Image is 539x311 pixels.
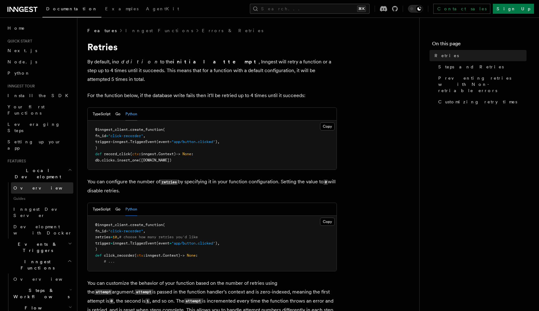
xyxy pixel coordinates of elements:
[7,48,37,53] span: Next.js
[13,207,67,218] span: Inngest Dev Server
[184,299,202,304] code: attempt
[5,182,73,239] div: Local Development
[110,235,113,239] span: =
[5,136,73,154] a: Setting up your app
[7,122,60,133] span: Leveraging Steps
[113,140,130,144] span: inngest.
[143,253,145,258] span: :
[5,56,73,67] a: Node.js
[438,75,527,94] span: Preventing retries with Non-retriable errors
[11,274,73,285] a: Overview
[432,50,527,61] a: Retries
[320,218,335,226] button: Copy
[115,108,120,121] button: Go
[163,127,165,132] span: (
[5,67,73,79] a: Python
[435,52,459,59] span: Retries
[5,119,73,136] a: Leveraging Steps
[173,59,259,65] strong: initial attempt
[13,224,72,235] span: Development with Docker
[11,221,73,239] a: Development with Docker
[116,59,160,65] em: addition
[169,241,172,245] span: =
[95,223,128,227] span: @inngest_client
[110,241,113,245] span: =
[5,84,35,89] span: Inngest tour
[5,39,32,44] span: Quick start
[172,241,215,245] span: "app/button.clicked"
[100,158,102,162] span: .
[141,152,156,156] span: inngest
[117,235,119,239] span: ,
[215,241,220,245] span: ),
[7,71,30,76] span: Python
[408,5,423,12] button: Toggle dark mode
[156,152,158,156] span: .
[139,152,141,156] span: :
[438,64,504,70] span: Steps and Retries
[11,182,73,194] a: Overview
[95,134,106,138] span: fn_id
[105,6,138,11] span: Examples
[320,122,335,131] button: Copy
[196,253,198,258] span: :
[95,152,102,156] span: def
[42,2,101,17] a: Documentation
[432,40,527,50] h4: On this page
[87,91,337,100] p: For the function below, if the database write fails then it'll be retried up to 4 times until it ...
[215,140,220,144] span: ),
[137,253,143,258] span: ctx
[156,241,169,245] span: (event
[130,127,163,132] span: create_function
[142,2,183,17] a: AgentKit
[113,241,130,245] span: inngest.
[104,253,134,258] span: click_recorder
[102,158,115,162] span: clicks
[436,96,527,107] a: Customizing retry times
[125,108,137,121] button: Python
[95,158,100,162] span: db
[176,152,180,156] span: ->
[135,289,152,295] code: attempt
[172,140,215,144] span: "app/button.clicked"
[87,177,337,195] p: You can configure the number of by specifying it in your function configuration. Setting the valu...
[5,256,73,274] button: Inngest Functions
[145,299,150,304] code: 1
[433,4,490,14] a: Contact sales
[438,99,517,105] span: Customizing retry times
[191,152,193,156] span: :
[5,259,67,271] span: Inngest Functions
[101,2,142,17] a: Examples
[115,158,117,162] span: .
[143,229,145,233] span: ,
[130,140,156,144] span: TriggerEvent
[436,72,527,96] a: Preventing retries with Non-retriable errors
[5,159,26,164] span: Features
[130,223,163,227] span: create_function
[145,253,161,258] span: inngest
[160,180,178,185] code: retries
[13,185,78,190] span: Overview
[46,6,98,11] span: Documentation
[95,140,110,144] span: trigger
[182,152,191,156] span: None
[5,239,73,256] button: Events & Triggers
[95,247,97,251] span: )
[11,287,70,300] span: Steps & Workflows
[106,229,108,233] span: =
[7,139,61,151] span: Setting up your app
[139,158,172,162] span: ([DOMAIN_NAME])
[180,253,185,258] span: ->
[95,289,112,295] code: attempt
[108,134,143,138] span: "click-recorder"
[95,235,110,239] span: retries
[158,152,176,156] span: Context)
[113,235,117,239] span: 10
[202,27,263,34] a: Errors & Retries
[110,140,113,144] span: =
[104,259,115,264] span: # ...
[125,203,137,216] button: Python
[11,285,73,302] button: Steps & Workflows
[109,299,114,304] code: 0
[128,127,130,132] span: .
